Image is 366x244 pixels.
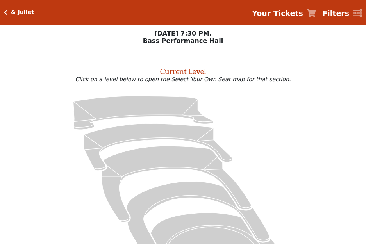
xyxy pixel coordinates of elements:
a: Filters [322,8,362,19]
p: [DATE] 7:30 PM, Bass Performance Hall [4,30,362,45]
h2: Current Level [4,64,362,76]
strong: Filters [322,9,349,18]
a: Your Tickets [252,8,316,19]
path: Upper Gallery - Seats Available: 163 [73,96,214,130]
path: Lower Gallery - Seats Available: 97 [84,123,232,170]
h5: & Juliet [11,9,34,16]
strong: Your Tickets [252,9,303,18]
p: Click on a level below to open the Select Your Own Seat map for that section. [4,76,362,82]
a: Click here to go back to filters [4,10,7,15]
